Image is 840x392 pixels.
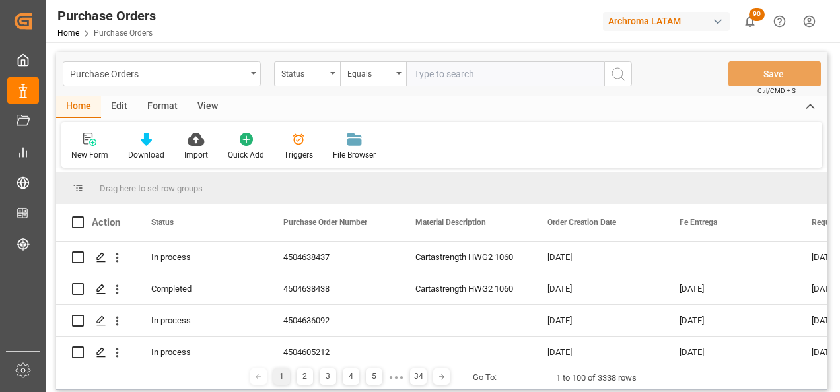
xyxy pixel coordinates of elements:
[274,61,340,86] button: open menu
[603,12,730,31] div: Archroma LATAM
[56,273,135,305] div: Press SPACE to select this row.
[151,218,174,227] span: Status
[267,305,400,336] div: 4504636092
[406,61,604,86] input: Type to search
[56,337,135,368] div: Press SPACE to select this row.
[532,305,664,336] div: [DATE]
[664,305,796,336] div: [DATE]
[532,273,664,304] div: [DATE]
[415,218,486,227] span: Material Description
[728,61,821,86] button: Save
[389,372,403,382] div: ● ● ●
[366,368,382,385] div: 5
[57,28,79,38] a: Home
[757,86,796,96] span: Ctrl/CMD + S
[297,368,313,385] div: 2
[63,61,261,86] button: open menu
[135,242,267,273] div: In process
[664,273,796,304] div: [DATE]
[57,6,156,26] div: Purchase Orders
[532,337,664,368] div: [DATE]
[135,337,267,368] div: In process
[347,65,392,80] div: Equals
[410,368,427,385] div: 34
[128,149,164,161] div: Download
[556,372,637,385] div: 1 to 100 of 3338 rows
[604,61,632,86] button: search button
[135,273,267,304] div: Completed
[283,218,367,227] span: Purchase Order Number
[273,368,290,385] div: 1
[100,183,203,193] span: Drag here to set row groups
[267,273,400,304] div: 4504638438
[188,96,228,118] div: View
[333,149,376,161] div: File Browser
[228,149,264,161] div: Quick Add
[340,61,406,86] button: open menu
[735,7,765,36] button: show 90 new notifications
[267,337,400,368] div: 4504605212
[135,305,267,336] div: In process
[343,368,359,385] div: 4
[749,8,765,21] span: 90
[184,149,208,161] div: Import
[284,149,313,161] div: Triggers
[400,242,532,273] div: Cartastrength HWG2 1060
[765,7,794,36] button: Help Center
[532,242,664,273] div: [DATE]
[56,305,135,337] div: Press SPACE to select this row.
[281,65,326,80] div: Status
[56,96,101,118] div: Home
[400,273,532,304] div: Cartastrength HWG2 1060
[547,218,616,227] span: Order Creation Date
[320,368,336,385] div: 3
[664,337,796,368] div: [DATE]
[101,96,137,118] div: Edit
[267,242,400,273] div: 4504638437
[92,216,120,228] div: Action
[70,65,246,81] div: Purchase Orders
[137,96,188,118] div: Format
[473,371,497,384] div: Go To:
[71,149,108,161] div: New Form
[603,9,735,34] button: Archroma LATAM
[680,218,717,227] span: Fe Entrega
[56,242,135,273] div: Press SPACE to select this row.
